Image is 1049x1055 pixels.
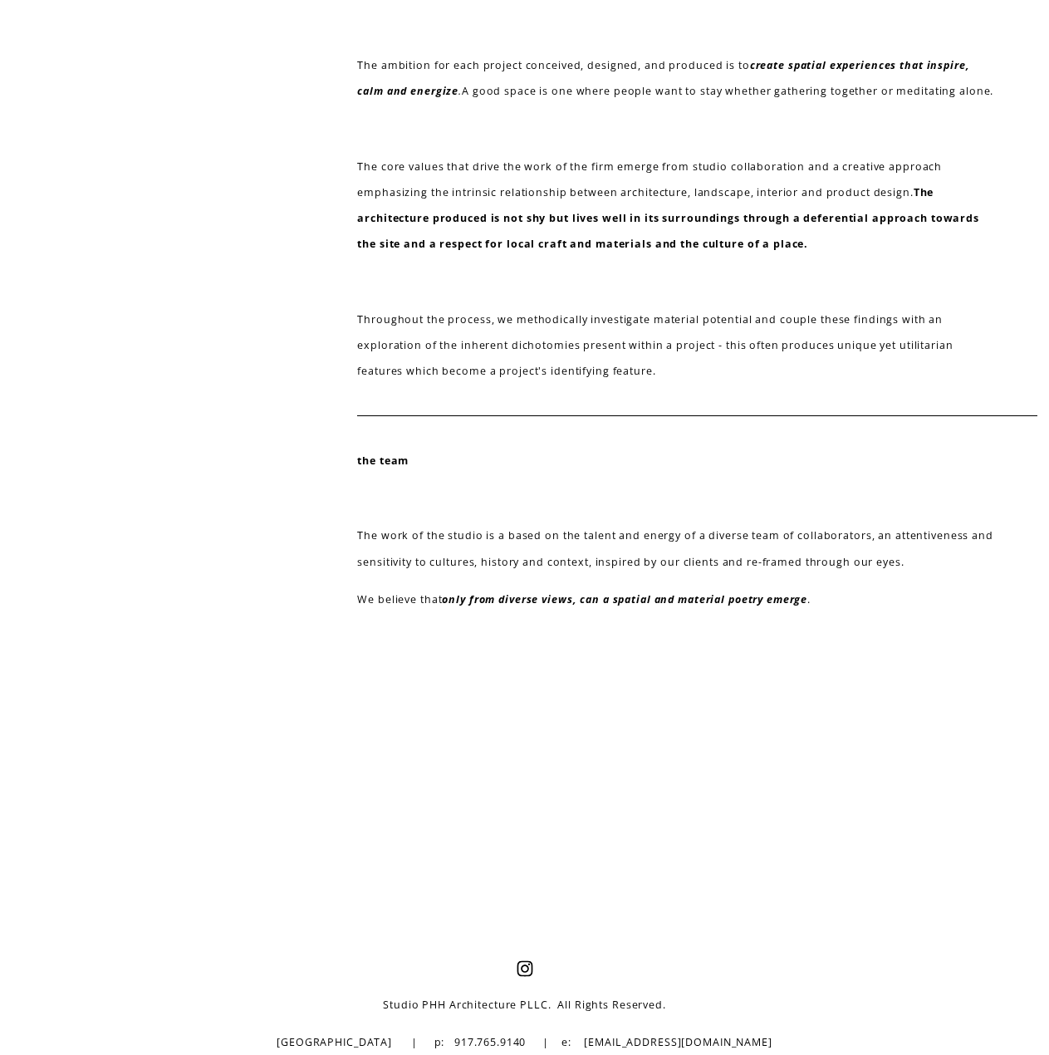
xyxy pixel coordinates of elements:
strong: the team [357,454,409,468]
strong: The architecture produced is not shy but lives well in its surroundings through a deferential app... [357,185,983,251]
p: We believe that . [357,586,994,612]
p: Throughout the process, we methodically investigate material potential and couple these findings ... [357,307,994,385]
a: Instagram [517,960,533,977]
p: [GEOGRAPHIC_DATA] | p: 917.765.9140 | e: [EMAIL_ADDRESS][DOMAIN_NAME] [227,1029,822,1055]
p: Studio PHH Architecture PLLC. All Rights Reserved. [227,992,822,1018]
p: The ambition for each project conceived, designed, and produced is to A good space is one where p... [357,52,994,104]
p: The core values that drive the work of the firm emerge from studio collaboration and a creative a... [357,154,994,258]
p: The work of the studio is a based on the talent and energy of a diverse team of collaborators, an... [357,523,994,574]
em: only from diverse views, can a spatial and material poetry emerge [442,592,807,606]
em: . [458,84,462,98]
